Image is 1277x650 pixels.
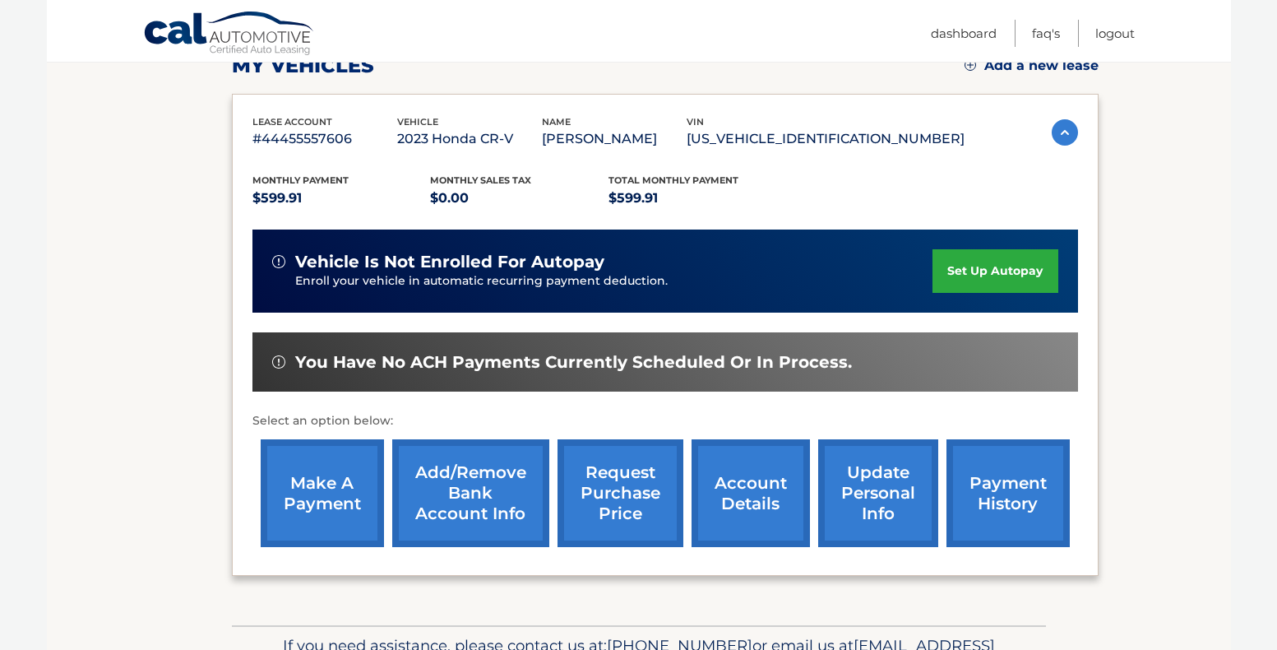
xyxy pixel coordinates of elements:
h2: my vehicles [232,53,374,78]
a: make a payment [261,439,384,547]
span: Monthly sales Tax [430,174,531,186]
p: [PERSON_NAME] [542,128,687,151]
p: $0.00 [430,187,608,210]
a: set up autopay [932,249,1057,293]
span: Monthly Payment [252,174,349,186]
span: You have no ACH payments currently scheduled or in process. [295,352,852,373]
span: name [542,116,571,128]
p: #44455557606 [252,128,397,151]
span: vehicle [397,116,438,128]
a: account details [692,439,810,547]
a: Dashboard [931,20,997,47]
span: lease account [252,116,332,128]
a: FAQ's [1032,20,1060,47]
p: $599.91 [608,187,787,210]
p: Select an option below: [252,411,1078,431]
a: Add/Remove bank account info [392,439,549,547]
span: vin [687,116,704,128]
span: vehicle is not enrolled for autopay [295,252,604,272]
a: Logout [1095,20,1135,47]
p: 2023 Honda CR-V [397,128,542,151]
img: accordion-active.svg [1052,119,1078,146]
img: alert-white.svg [272,355,285,369]
a: Cal Automotive [143,11,316,58]
p: [US_VEHICLE_IDENTIFICATION_NUMBER] [687,128,965,151]
span: Total Monthly Payment [608,174,738,186]
img: alert-white.svg [272,255,285,268]
a: Add a new lease [965,58,1099,74]
a: update personal info [818,439,938,547]
p: Enroll your vehicle in automatic recurring payment deduction. [295,272,933,290]
img: add.svg [965,59,976,71]
a: request purchase price [558,439,683,547]
p: $599.91 [252,187,431,210]
a: payment history [946,439,1070,547]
